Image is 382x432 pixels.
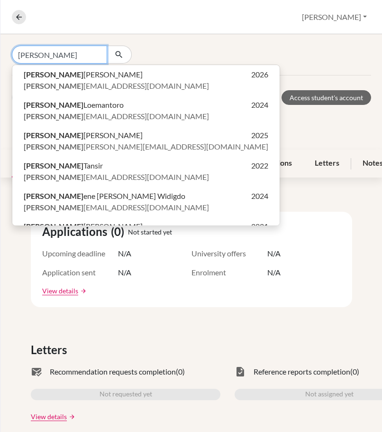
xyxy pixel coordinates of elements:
[42,267,118,278] span: Application sent
[24,191,83,200] b: [PERSON_NAME]
[267,248,281,259] span: N/A
[31,366,42,377] span: mark_email_read
[12,156,280,187] button: [PERSON_NAME]Tansir2022[PERSON_NAME][EMAIL_ADDRESS][DOMAIN_NAME]
[303,150,351,178] div: Letters
[24,100,83,109] b: [PERSON_NAME]
[12,126,280,156] button: [PERSON_NAME][PERSON_NAME]2025[PERSON_NAME][PERSON_NAME][EMAIL_ADDRESS][DOMAIN_NAME]
[24,161,83,170] b: [PERSON_NAME]
[12,187,280,217] button: [PERSON_NAME]ene [PERSON_NAME] Widigdo2024[PERSON_NAME][EMAIL_ADDRESS][DOMAIN_NAME]
[24,221,143,232] span: [PERSON_NAME]
[305,389,354,400] span: Not assigned yet
[111,223,128,240] span: (0)
[100,389,152,400] span: Not requested yet
[12,217,280,247] button: [PERSON_NAME][PERSON_NAME]2021[EMAIL_ADDRESS][DOMAIN_NAME]
[50,366,176,377] span: Recommendation requests completion
[267,267,281,278] span: N/A
[24,130,143,141] span: [PERSON_NAME]
[251,130,268,141] span: 2025
[298,8,371,26] button: [PERSON_NAME]
[176,366,185,377] span: (0)
[118,267,131,278] span: N/A
[42,223,111,240] span: Applications
[251,190,268,202] span: 2024
[128,227,172,237] span: Not started yet
[67,413,75,420] a: arrow_forward
[42,248,118,259] span: Upcoming deadline
[24,131,83,140] b: [PERSON_NAME]
[42,286,78,296] a: View details
[251,221,268,232] span: 2021
[24,112,83,121] b: [PERSON_NAME]
[251,160,268,171] span: 2022
[350,366,359,377] span: (0)
[24,172,83,181] b: [PERSON_NAME]
[24,80,209,92] span: [EMAIL_ADDRESS][DOMAIN_NAME]
[24,81,83,90] b: [PERSON_NAME]
[24,111,209,122] span: [EMAIL_ADDRESS][DOMAIN_NAME]
[191,248,267,259] span: University offers
[24,69,143,80] span: [PERSON_NAME]
[24,171,209,183] span: [EMAIL_ADDRESS][DOMAIN_NAME]
[24,190,185,202] span: ene [PERSON_NAME] Widigdo
[24,141,268,152] span: [PERSON_NAME][EMAIL_ADDRESS][DOMAIN_NAME]
[31,412,67,422] a: View details
[24,203,83,212] b: [PERSON_NAME]
[235,366,246,377] span: task
[191,267,267,278] span: Enrolment
[254,366,350,377] span: Reference reports completion
[24,70,83,79] b: [PERSON_NAME]
[31,341,71,358] span: Letters
[282,90,371,105] a: Access student's account
[24,99,124,111] span: Loemantoro
[24,222,83,231] b: [PERSON_NAME]
[118,248,131,259] span: N/A
[24,202,209,213] span: [EMAIL_ADDRESS][DOMAIN_NAME]
[24,160,103,171] span: Tansir
[12,95,280,126] button: [PERSON_NAME]Loemantoro2024[PERSON_NAME][EMAIL_ADDRESS][DOMAIN_NAME]
[78,288,87,294] a: arrow_forward
[251,99,268,111] span: 2024
[12,65,280,95] button: [PERSON_NAME][PERSON_NAME]2026[PERSON_NAME][EMAIL_ADDRESS][DOMAIN_NAME]
[12,46,107,64] input: Find student by name...
[251,69,268,80] span: 2026
[24,142,83,151] b: [PERSON_NAME]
